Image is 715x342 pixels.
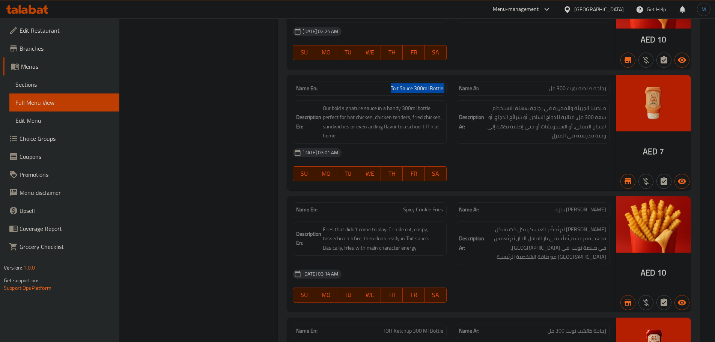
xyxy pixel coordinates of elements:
span: SA [428,168,444,179]
span: Version: [4,263,22,273]
button: TH [381,288,403,303]
strong: Name En: [296,84,318,92]
a: Edit Restaurant [3,21,119,39]
span: SU [296,289,312,300]
button: FR [403,166,424,181]
a: Menus [3,57,119,75]
strong: Name Ar: [459,84,479,92]
span: Spicy Crinkle Fries [403,206,443,214]
strong: Description Ar: [459,234,484,252]
button: Purchased item [638,53,653,68]
span: SU [296,47,312,58]
button: SU [293,166,315,181]
span: [PERSON_NAME] حارة [555,206,606,214]
span: TOIT Ketchup 300 Ml Bottle [383,327,443,335]
span: 7 [659,144,664,159]
img: mmw_638866343260525820 [616,75,691,131]
div: Menu-management [493,5,539,14]
span: TH [384,168,400,179]
span: Branches [20,44,113,53]
span: TU [340,168,356,179]
span: SA [428,47,444,58]
button: WE [359,166,381,181]
div: [GEOGRAPHIC_DATA] [574,5,624,14]
span: AED [643,144,658,159]
span: [DATE] 03:14 AM [300,270,341,277]
strong: Name En: [296,206,318,214]
button: Available [674,53,689,68]
span: Fries that didn’t come to play. Crinkle cut, crispy, tossed in chili fire, then dunk ready in Toi... [323,225,443,253]
span: Coupons [20,152,113,161]
button: Not has choices [656,174,671,189]
span: زجاجة صلصة تويت 300 مل [549,84,606,92]
span: [DATE] 03:01 AM [300,149,341,156]
button: Branch specific item [620,53,635,68]
button: TH [381,45,403,60]
span: TH [384,47,400,58]
button: Branch specific item [620,295,635,310]
span: M [701,5,706,14]
button: Purchased item [638,174,653,189]
span: Edit Restaurant [20,26,113,35]
span: صلصتنا الجريئة والمميزة في زجاجة سهلة الاستخدام سعة 300 مل، مثالية للدجاج الساخن، أو شرائح الدجاج... [486,104,606,140]
a: Choice Groups [3,130,119,148]
button: Not has choices [656,295,671,310]
span: 1.0.0 [23,263,35,273]
span: Coverage Report [20,224,113,233]
a: Sections [9,75,119,93]
button: SU [293,45,315,60]
span: Toit Sauce 300ml Bottle [391,84,443,92]
button: SU [293,288,315,303]
button: WE [359,45,381,60]
span: Menu disclaimer [20,188,113,197]
span: فرايز لم تُحضّر للعب. كرينكل كت بشكل مجعد، مقرمشة، تُقلّب في نار الفلفل الحار، ثم تُغمس في صلصة ت... [486,225,606,262]
button: TU [337,288,359,303]
img: mmw_638922068710028112 [616,196,691,253]
span: MO [318,47,334,58]
strong: Description En: [296,113,321,131]
button: SA [425,166,447,181]
span: Menus [21,62,113,71]
span: FR [406,47,421,58]
button: Available [674,174,689,189]
strong: Name En: [296,327,318,335]
span: SA [428,289,444,300]
a: Coverage Report [3,220,119,238]
button: SA [425,288,447,303]
button: WE [359,288,381,303]
span: MO [318,289,334,300]
a: Promotions [3,166,119,184]
a: Support.OpsPlatform [4,283,51,293]
span: Grocery Checklist [20,242,113,251]
button: SA [425,45,447,60]
a: Menu disclaimer [3,184,119,202]
button: MO [315,166,337,181]
a: Branches [3,39,119,57]
strong: Description Ar: [459,113,484,131]
span: SU [296,168,312,179]
span: MO [318,168,334,179]
strong: Description En: [296,1,322,19]
button: FR [403,288,424,303]
a: Coupons [3,148,119,166]
span: Our bold signature sauce in a handy 300ml bottle perfect for hot chicken, chicken tenders, fried ... [323,104,443,140]
span: 10 [657,32,666,47]
span: AED [641,32,655,47]
span: TU [340,289,356,300]
button: Not has choices [656,53,671,68]
button: MO [315,288,337,303]
span: Full Menu View [15,98,113,107]
a: Upsell [3,202,119,220]
span: TU [340,47,356,58]
span: AED [641,265,655,280]
span: FR [406,289,421,300]
span: Sections [15,80,113,89]
strong: Description Ar: [459,1,484,19]
span: زجاجة كاتشب تويت 300 مل [548,327,606,335]
a: Grocery Checklist [3,238,119,256]
span: TH [384,289,400,300]
span: WE [362,289,378,300]
button: Available [674,295,689,310]
span: FR [406,168,421,179]
button: MO [315,45,337,60]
